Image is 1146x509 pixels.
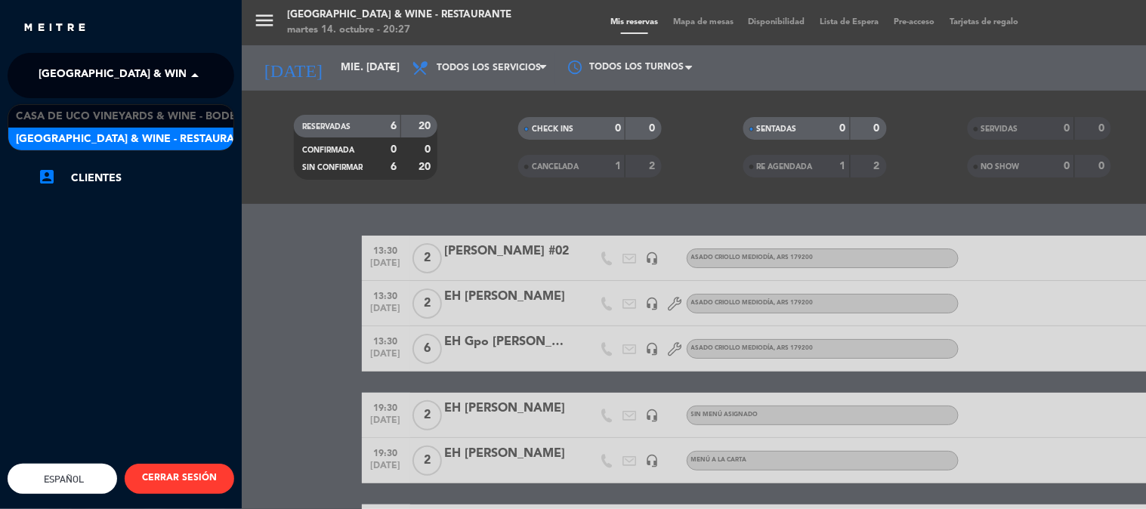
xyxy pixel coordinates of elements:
button: CERRAR SESIÓN [125,464,234,494]
span: Español [41,474,85,485]
span: [GEOGRAPHIC_DATA] & Wine - Restaurante [39,60,278,91]
a: account_boxClientes [38,169,234,187]
img: MEITRE [23,23,87,34]
span: Casa de Uco Vineyards & Wine - Bodega [16,108,252,125]
i: account_box [38,168,56,186]
span: [GEOGRAPHIC_DATA] & Wine - Restaurante [16,131,255,148]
